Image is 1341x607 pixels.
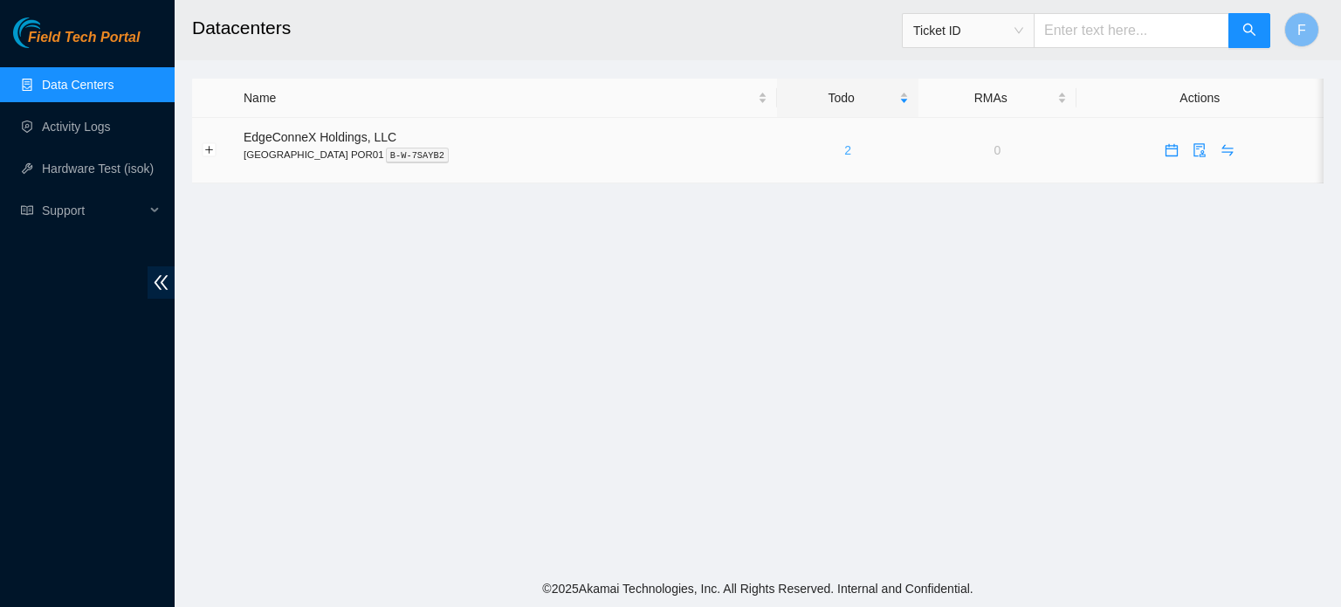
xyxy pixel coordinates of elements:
span: calendar [1159,143,1185,157]
a: calendar [1158,143,1186,157]
span: Field Tech Portal [28,30,140,46]
span: EdgeConneX Holdings, LLC [244,130,396,144]
a: Hardware Test (isok) [42,162,154,176]
span: Support [42,193,145,228]
th: Actions [1076,79,1324,118]
button: search [1228,13,1270,48]
footer: © 2025 Akamai Technologies, Inc. All Rights Reserved. Internal and Confidential. [175,570,1341,607]
span: search [1242,23,1256,39]
a: audit [1186,143,1214,157]
kbd: B-W-7SAYB2 [386,148,449,163]
button: audit [1186,136,1214,164]
a: Data Centers [42,78,113,92]
a: swap [1214,143,1241,157]
span: double-left [148,266,175,299]
input: Enter text here... [1034,13,1229,48]
a: 0 [994,143,1001,157]
span: F [1297,19,1306,41]
span: Ticket ID [913,17,1023,44]
span: swap [1214,143,1241,157]
img: Akamai Technologies [13,17,88,48]
button: swap [1214,136,1241,164]
a: Akamai TechnologiesField Tech Portal [13,31,140,54]
button: calendar [1158,136,1186,164]
span: audit [1186,143,1213,157]
button: Expand row [203,143,217,157]
p: [GEOGRAPHIC_DATA] POR01 [244,147,767,162]
span: read [21,204,33,217]
a: 2 [844,143,851,157]
button: F [1284,12,1319,47]
a: Activity Logs [42,120,111,134]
